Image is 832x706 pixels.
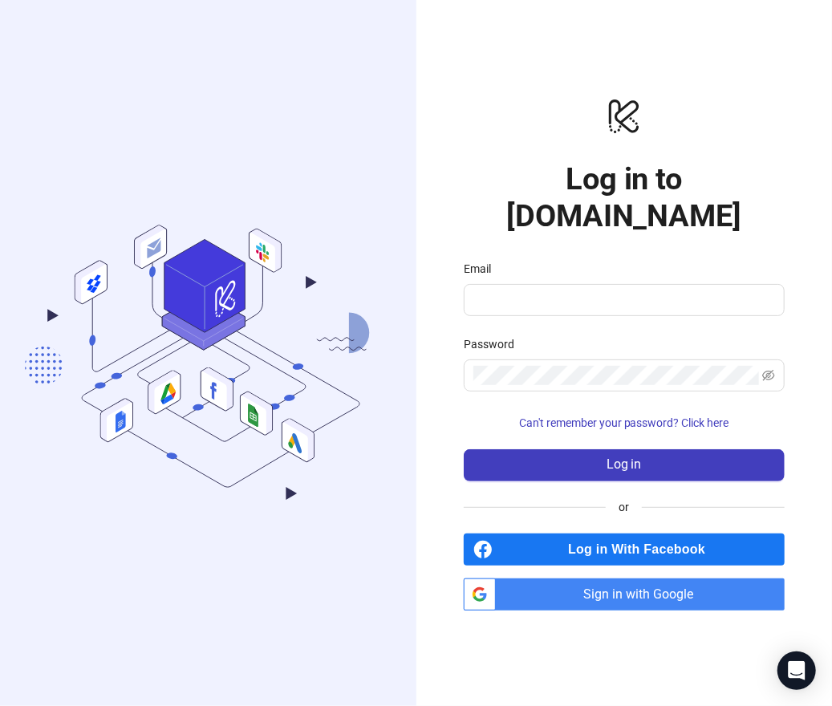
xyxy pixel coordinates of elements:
[762,369,775,382] span: eye-invisible
[464,335,525,353] label: Password
[464,411,785,436] button: Can't remember your password? Click here
[502,578,785,611] span: Sign in with Google
[473,366,760,385] input: Password
[473,290,772,310] input: Email
[464,260,501,278] label: Email
[464,160,785,234] h1: Log in to [DOMAIN_NAME]
[606,498,642,516] span: or
[499,534,785,566] span: Log in With Facebook
[777,651,816,690] div: Open Intercom Messenger
[464,578,785,611] a: Sign in with Google
[519,416,729,429] span: Can't remember your password? Click here
[607,457,642,472] span: Log in
[464,416,785,429] a: Can't remember your password? Click here
[464,449,785,481] button: Log in
[464,534,785,566] a: Log in With Facebook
